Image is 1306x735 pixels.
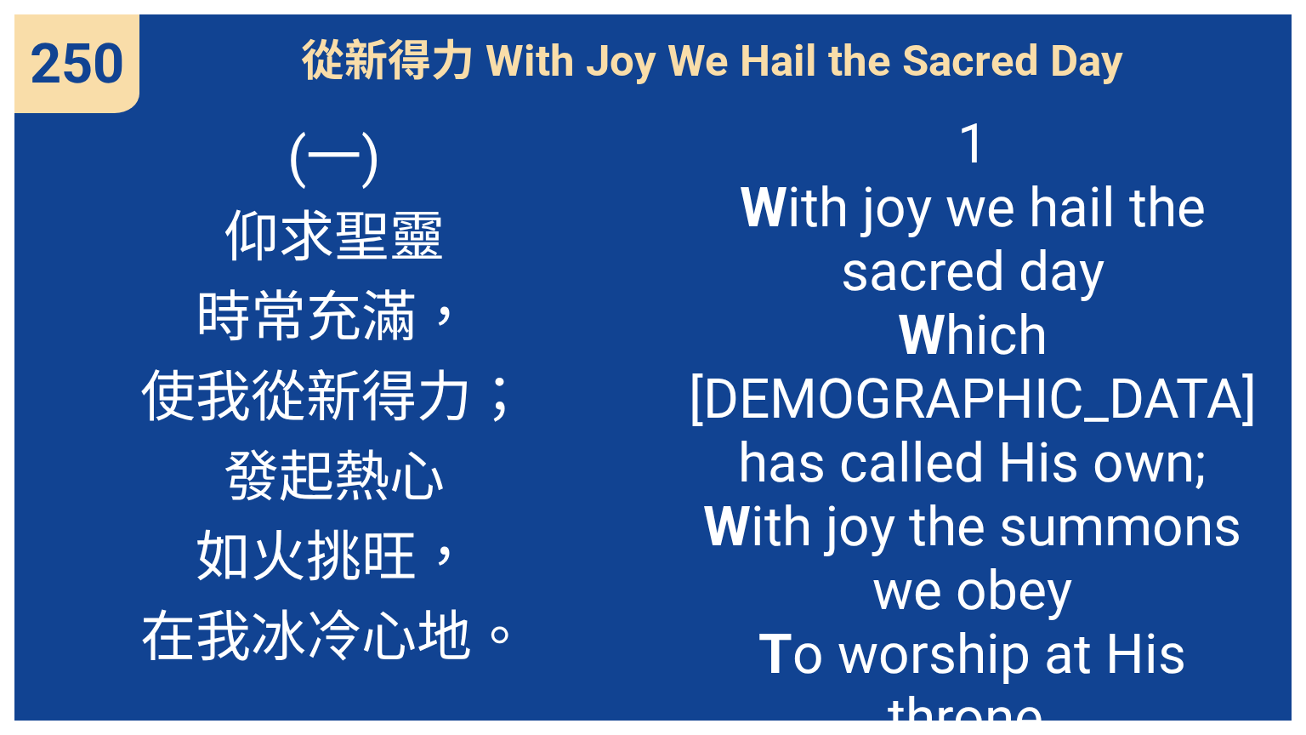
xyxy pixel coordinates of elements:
[740,176,787,240] b: W
[140,112,527,672] span: (一) 仰求聖靈 時常充滿， 使我從新得力； 發起熱心 如火挑旺， 在我冰冷心地。
[30,31,124,96] span: 250
[703,495,751,559] b: W
[301,26,1123,88] span: 從新得力 With Joy We Hail the Sacred Day
[758,623,792,687] b: T
[898,304,945,367] b: W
